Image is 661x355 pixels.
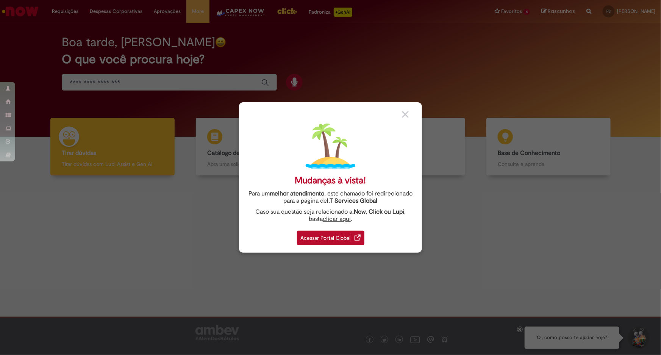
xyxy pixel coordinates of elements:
[355,235,361,241] img: redirect_link.png
[323,211,351,223] a: clicar aqui
[306,122,355,171] img: island.png
[297,231,364,245] div: Acessar Portal Global
[402,111,409,118] img: close_button_grey.png
[295,175,366,186] div: Mudanças à vista!
[352,208,404,216] strong: .Now, Click ou Lupi
[297,227,364,245] a: Acessar Portal Global
[245,208,416,223] div: Caso sua questão seja relacionado a , basta .
[270,190,324,197] strong: melhor atendimento
[327,193,378,205] a: I.T Services Global
[245,190,416,205] div: Para um , este chamado foi redirecionado para a página de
